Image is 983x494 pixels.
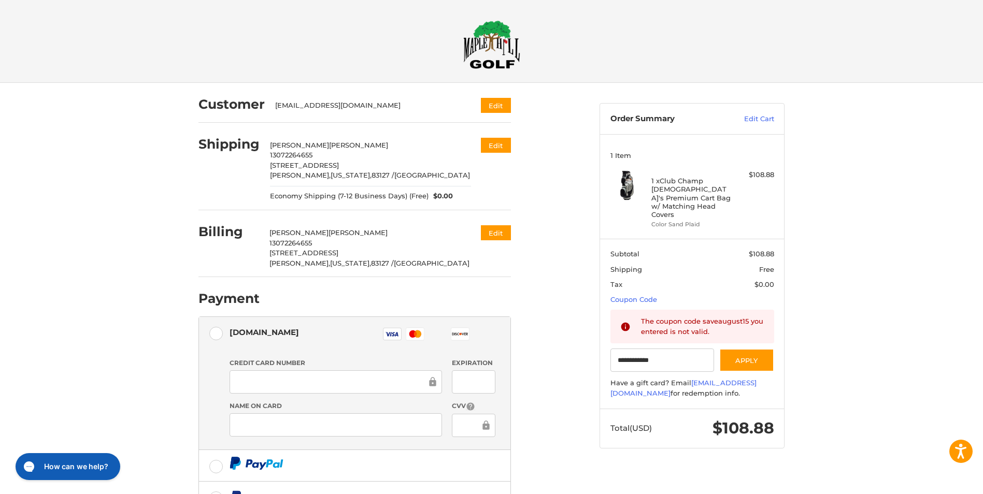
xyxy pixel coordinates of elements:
input: Gift Certificate or Coupon Code [610,348,715,372]
span: 83127 / [371,259,394,267]
img: Maple Hill Golf [463,20,520,69]
span: Economy Shipping (7-12 Business Days) (Free) [270,191,429,201]
a: Edit Cart [722,114,774,124]
span: $0.00 [754,280,774,288]
span: 13072264655 [270,151,312,159]
img: PayPal icon [230,457,283,470]
span: Free [759,265,774,273]
label: Credit Card Number [230,358,442,368]
span: $108.88 [749,250,774,258]
div: [EMAIL_ADDRESS][DOMAIN_NAME] [275,100,461,111]
span: [US_STATE], [331,171,372,179]
h2: Payment [198,290,260,307]
span: [PERSON_NAME], [270,171,331,179]
h4: 1 x Club Champ [DEMOGRAPHIC_DATA]'s Premium Cart Bag w/ Matching Head Covers [651,177,731,219]
div: The coupon code saveaugust15 you entered is not valid. [641,316,764,337]
span: $108.88 [713,418,774,438]
span: 13072264655 [269,239,312,247]
h3: Order Summary [610,114,722,124]
h3: 1 Item [610,151,774,159]
button: Edit [481,98,511,113]
label: Name on Card [230,401,442,411]
span: [US_STATE], [330,259,371,267]
iframe: Gorgias live chat messenger [10,449,123,484]
span: [PERSON_NAME] [329,228,388,237]
div: Have a gift card? Email for redemption info. [610,378,774,398]
span: [PERSON_NAME], [269,259,330,267]
div: [DOMAIN_NAME] [230,324,299,341]
span: [STREET_ADDRESS] [269,249,338,257]
span: [PERSON_NAME] [269,228,329,237]
span: [GEOGRAPHIC_DATA] [394,259,469,267]
span: $0.00 [429,191,453,201]
span: Tax [610,280,622,288]
span: [PERSON_NAME] [270,141,329,149]
span: [GEOGRAPHIC_DATA] [394,171,470,179]
span: [STREET_ADDRESS] [270,161,339,169]
button: Apply [719,348,774,372]
span: Subtotal [610,250,639,258]
span: Total (USD) [610,423,652,433]
label: CVV [452,401,495,411]
span: [PERSON_NAME] [329,141,388,149]
a: [EMAIL_ADDRESS][DOMAIN_NAME] [610,379,757,397]
label: Expiration [452,358,495,368]
div: $108.88 [733,170,774,180]
span: Shipping [610,265,642,273]
iframe: Google Customer Reviews [897,466,983,494]
span: 83127 / [372,171,394,179]
li: Color Sand Plaid [651,220,731,229]
h2: Billing [198,224,259,240]
h2: Shipping [198,136,260,152]
h2: Customer [198,96,265,112]
button: Edit [481,138,511,153]
button: Edit [481,225,511,240]
a: Coupon Code [610,295,657,303]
